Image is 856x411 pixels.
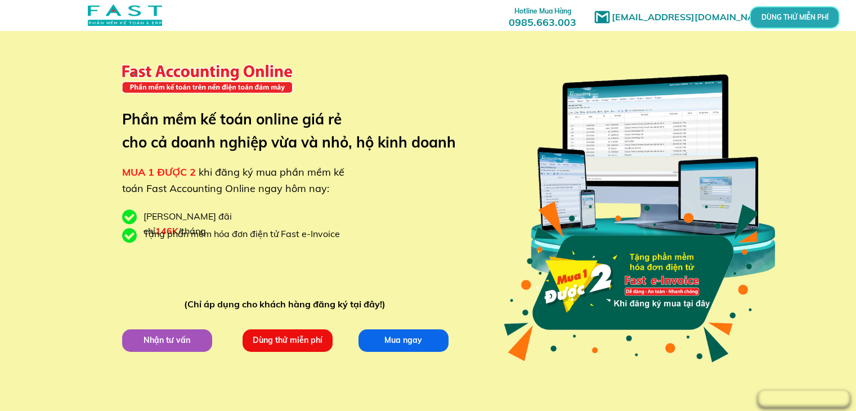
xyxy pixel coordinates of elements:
div: (Chỉ áp dụng cho khách hàng đăng ký tại đây!) [184,297,391,312]
div: [PERSON_NAME] đãi chỉ /tháng [144,209,290,238]
span: khi đăng ký mua phần mềm kế toán Fast Accounting Online ngay hôm nay: [122,166,344,195]
h3: 0985.663.003 [496,4,589,28]
p: DÙNG THỬ MIỄN PHÍ [781,14,808,20]
span: MUA 1 ĐƯỢC 2 [122,166,196,178]
p: Dùng thử miễn phí [242,329,332,351]
h3: Phần mềm kế toán online giá rẻ cho cả doanh nghiệp vừa và nhỏ, hộ kinh doanh [122,108,473,154]
span: 146K [155,225,178,236]
p: Mua ngay [358,329,448,351]
div: Tặng phần mềm hóa đơn điện tử Fast e-Invoice [144,227,348,242]
p: Nhận tư vấn [122,329,212,351]
span: Hotline Mua Hàng [514,7,571,15]
h1: [EMAIL_ADDRESS][DOMAIN_NAME] [612,10,778,25]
